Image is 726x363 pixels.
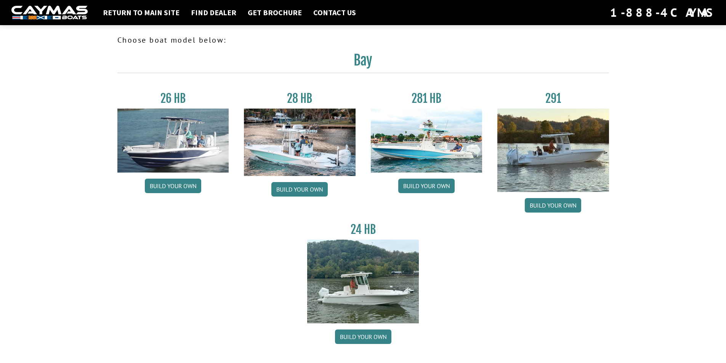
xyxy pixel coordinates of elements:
[497,91,609,106] h3: 291
[117,52,609,73] h2: Bay
[11,6,88,20] img: white-logo-c9c8dbefe5ff5ceceb0f0178aa75bf4bb51f6bca0971e226c86eb53dfe498488.png
[307,240,419,323] img: 24_HB_thumbnail.jpg
[99,8,183,18] a: Return to main site
[117,91,229,106] h3: 26 HB
[335,329,391,344] a: Build your own
[145,179,201,193] a: Build your own
[244,91,356,106] h3: 28 HB
[271,182,328,197] a: Build your own
[497,109,609,192] img: 291_Thumbnail.jpg
[307,222,419,237] h3: 24 HB
[244,8,306,18] a: Get Brochure
[117,34,609,46] p: Choose boat model below:
[525,198,581,213] a: Build your own
[371,91,482,106] h3: 281 HB
[117,109,229,173] img: 26_new_photo_resized.jpg
[610,4,715,21] div: 1-888-4CAYMAS
[309,8,360,18] a: Contact Us
[187,8,240,18] a: Find Dealer
[371,109,482,173] img: 28-hb-twin.jpg
[398,179,455,193] a: Build your own
[244,109,356,176] img: 28_hb_thumbnail_for_caymas_connect.jpg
